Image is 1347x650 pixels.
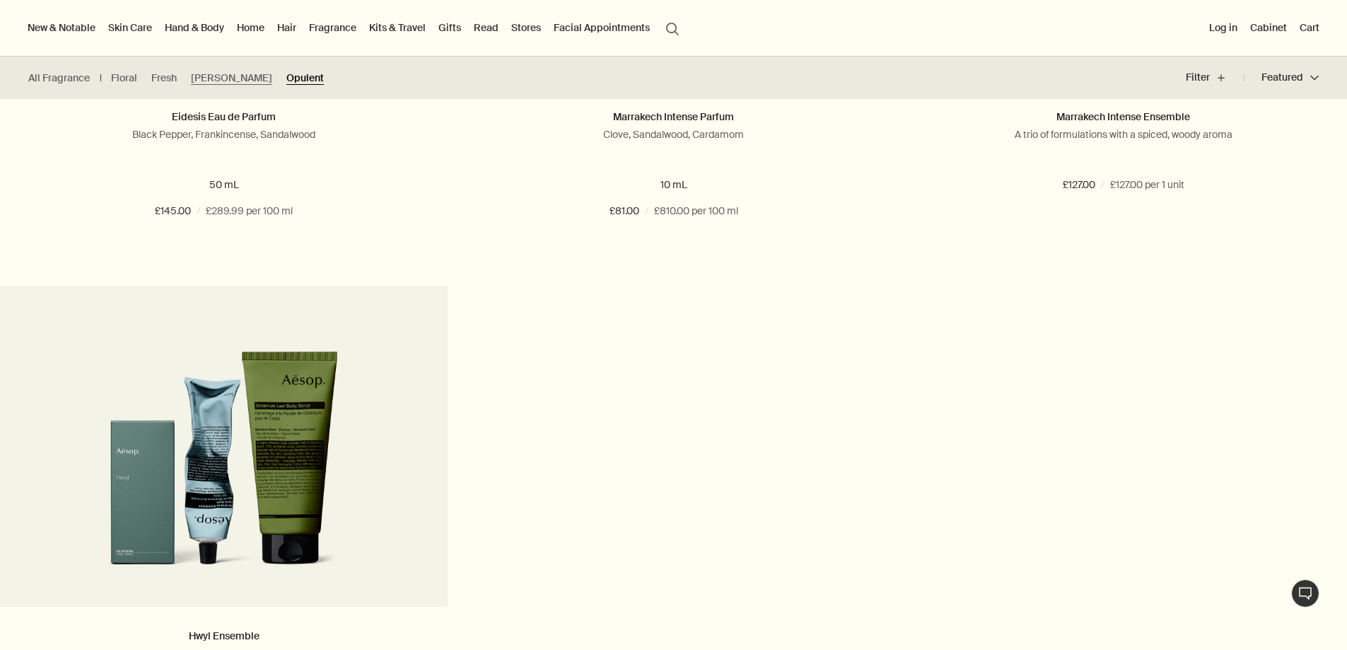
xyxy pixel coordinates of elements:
p: Black Pepper, Frankincense, Sandalwood [21,128,426,141]
a: All Fragrance [28,71,90,85]
button: New & Notable [25,18,98,37]
button: Live Assistance [1291,579,1319,608]
img: Hwyl scented trio [109,324,339,586]
a: Hwyl Ensemble [189,629,260,642]
a: Hand & Body [162,18,227,37]
a: Fresh [151,71,177,85]
a: Marrakech Intense Ensemble [1056,110,1190,123]
a: Hair [274,18,299,37]
button: Featured [1244,61,1319,95]
button: Log in [1206,18,1240,37]
span: / [645,203,648,220]
button: Stores [508,18,544,37]
p: A trio of formulations with a spiced, woody aroma [921,128,1326,141]
a: Gifts [436,18,464,37]
a: Facial Appointments [551,18,653,37]
a: Marrakech Intense Parfum [613,110,734,123]
span: / [1101,177,1104,194]
button: Open search [660,14,685,41]
span: / [197,203,200,220]
a: Opulent [286,71,324,85]
a: Eidesis Eau de Parfum [172,110,276,123]
a: [PERSON_NAME] [191,71,272,85]
span: £127.00 [1063,177,1095,194]
a: Home [234,18,267,37]
span: £81.00 [610,203,639,220]
a: Fragrance [306,18,359,37]
p: Clove, Sandalwood, Cardamom [471,128,876,141]
span: £810.00 per 100 ml [654,203,738,220]
span: £145.00 [155,203,191,220]
a: Skin Care [105,18,155,37]
a: Floral [111,71,137,85]
span: £127.00 per 1 unit [1110,177,1184,194]
a: Read [471,18,501,37]
a: Kits & Travel [366,18,428,37]
button: Cart [1297,18,1322,37]
span: £289.99 per 100 ml [206,203,293,220]
button: Filter [1186,61,1244,95]
a: Cabinet [1247,18,1290,37]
